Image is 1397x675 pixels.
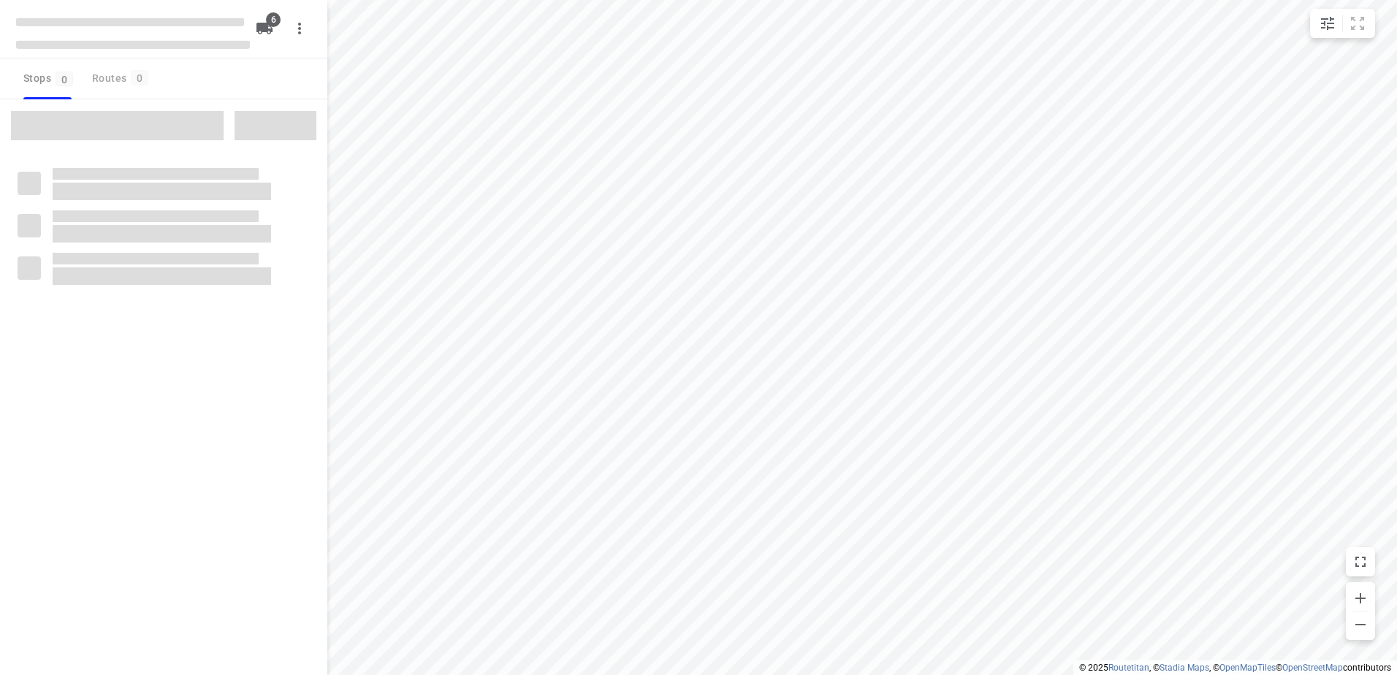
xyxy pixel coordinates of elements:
li: © 2025 , © , © © contributors [1079,663,1391,673]
a: Stadia Maps [1160,663,1209,673]
div: small contained button group [1310,9,1375,38]
button: Map settings [1313,9,1342,38]
a: OpenStreetMap [1282,663,1343,673]
a: Routetitan [1108,663,1149,673]
a: OpenMapTiles [1219,663,1276,673]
